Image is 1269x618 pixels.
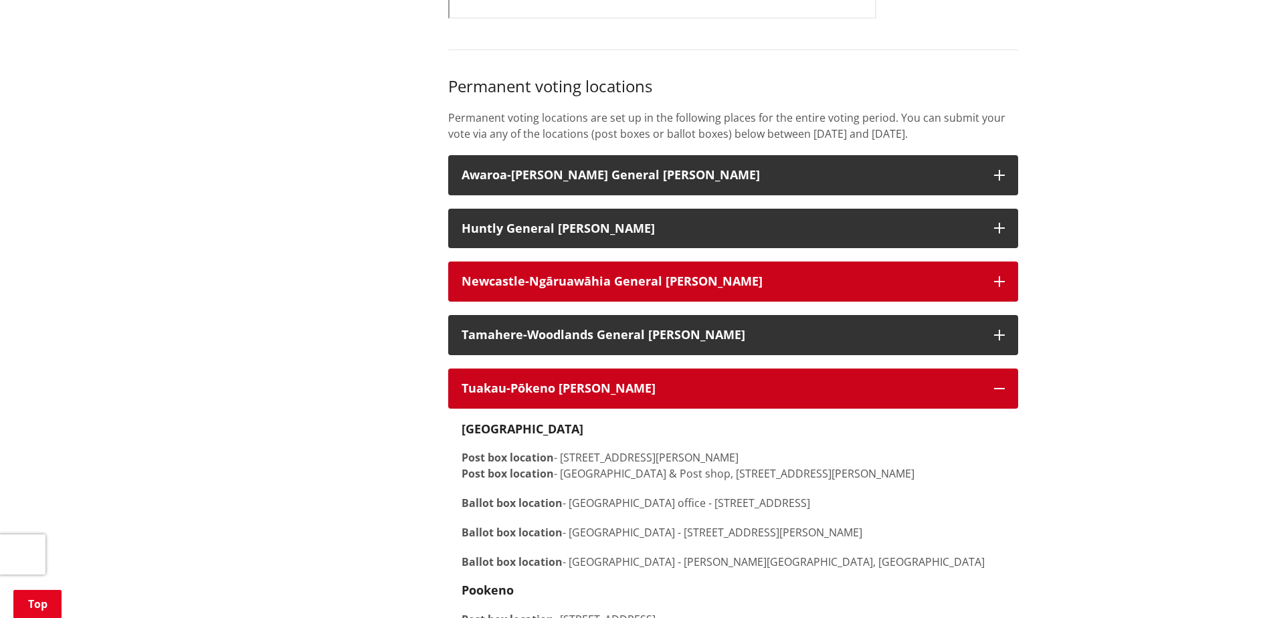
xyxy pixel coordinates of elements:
[462,554,563,569] strong: Ballot box location
[462,450,554,465] strong: Post box location
[462,495,1005,511] p: - [GEOGRAPHIC_DATA] office - [STREET_ADDRESS]
[462,582,514,598] strong: Pookeno
[448,315,1018,355] button: Tamahere-Woodlands General [PERSON_NAME]
[448,209,1018,249] button: Huntly General [PERSON_NAME]
[448,262,1018,302] button: Newcastle-Ngāruawāhia General [PERSON_NAME]
[462,554,1005,570] p: - [GEOGRAPHIC_DATA] - [PERSON_NAME][GEOGRAPHIC_DATA], [GEOGRAPHIC_DATA]
[462,466,554,481] strong: Post box location
[462,169,981,182] h3: Awaroa-[PERSON_NAME] General [PERSON_NAME]
[462,222,981,235] h3: Huntly General [PERSON_NAME]
[448,155,1018,195] button: Awaroa-[PERSON_NAME] General [PERSON_NAME]
[462,421,583,437] strong: [GEOGRAPHIC_DATA]
[462,496,563,510] strong: Ballot box location
[462,326,745,342] strong: Tamahere-Woodlands General [PERSON_NAME]
[448,110,1018,142] p: Permanent voting locations are set up in the following places for the entire voting period. You c...
[462,525,563,540] strong: Ballot box location
[462,449,1005,482] p: - [STREET_ADDRESS][PERSON_NAME] - [GEOGRAPHIC_DATA] & Post shop, [STREET_ADDRESS][PERSON_NAME]
[462,524,1005,540] p: - [GEOGRAPHIC_DATA] - [STREET_ADDRESS][PERSON_NAME]
[1207,562,1256,610] iframe: Messenger Launcher
[462,382,981,395] h3: Tuakau-Pōkeno [PERSON_NAME]
[13,590,62,618] a: Top
[448,369,1018,409] button: Tuakau-Pōkeno [PERSON_NAME]
[448,77,1018,96] h3: Permanent voting locations
[462,273,763,289] strong: Newcastle-Ngāruawāhia General [PERSON_NAME]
